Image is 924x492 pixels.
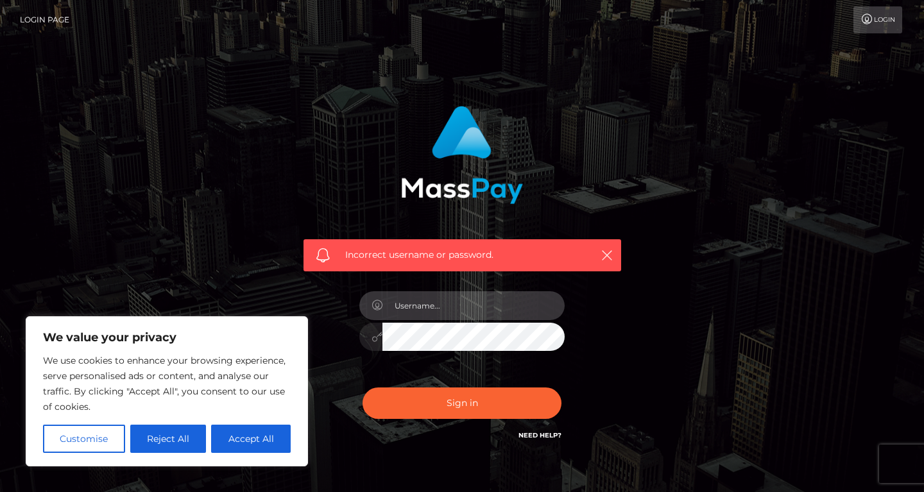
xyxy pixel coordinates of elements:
p: We value your privacy [43,330,291,345]
a: Login Page [20,6,69,33]
button: Reject All [130,425,207,453]
span: Incorrect username or password. [345,248,579,262]
p: We use cookies to enhance your browsing experience, serve personalised ads or content, and analys... [43,353,291,414]
div: We value your privacy [26,316,308,466]
img: MassPay Login [401,106,523,204]
input: Username... [382,291,565,320]
a: Need Help? [518,431,561,439]
button: Accept All [211,425,291,453]
a: Login [853,6,902,33]
button: Customise [43,425,125,453]
button: Sign in [363,387,561,419]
